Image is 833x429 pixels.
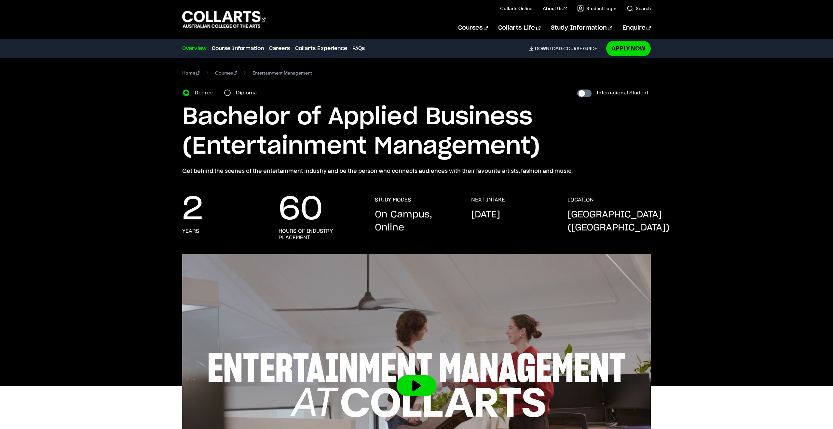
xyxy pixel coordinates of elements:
[577,5,616,12] a: Student Login
[295,45,347,52] a: Collarts Experience
[182,166,651,175] p: Get behind the scenes of the entertainment industry and be the person who connects audiences with...
[622,17,651,39] a: Enquire
[551,17,612,39] a: Study Information
[498,17,540,39] a: Collarts Life
[236,88,261,97] label: Diploma
[352,45,365,52] a: FAQs
[606,41,651,56] a: Apply Now
[279,197,323,223] p: 60
[458,17,488,39] a: Courses
[375,197,411,203] h3: STUDY MODES
[471,197,505,203] h3: NEXT INTAKE
[597,88,648,97] label: International Student
[182,45,207,52] a: Overview
[500,5,532,12] a: Collarts Online
[182,10,266,29] div: Go to homepage
[279,228,362,241] h3: hours of industry placement
[543,5,567,12] a: About Us
[215,68,237,77] a: Courses
[182,228,199,234] h3: years
[253,68,312,77] span: Entertainment Management
[535,46,562,51] span: Download
[182,68,199,77] a: Home
[471,208,500,221] p: [DATE]
[567,208,670,234] p: [GEOGRAPHIC_DATA] ([GEOGRAPHIC_DATA])
[375,208,458,234] p: On Campus, Online
[627,5,651,12] a: Search
[195,88,216,97] label: Degree
[182,197,203,223] p: 2
[269,45,290,52] a: Careers
[529,46,602,51] a: DownloadCourse Guide
[567,197,594,203] h3: LOCATION
[212,45,264,52] a: Course Information
[182,103,651,161] h1: Bachelor of Applied Business (Entertainment Management)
